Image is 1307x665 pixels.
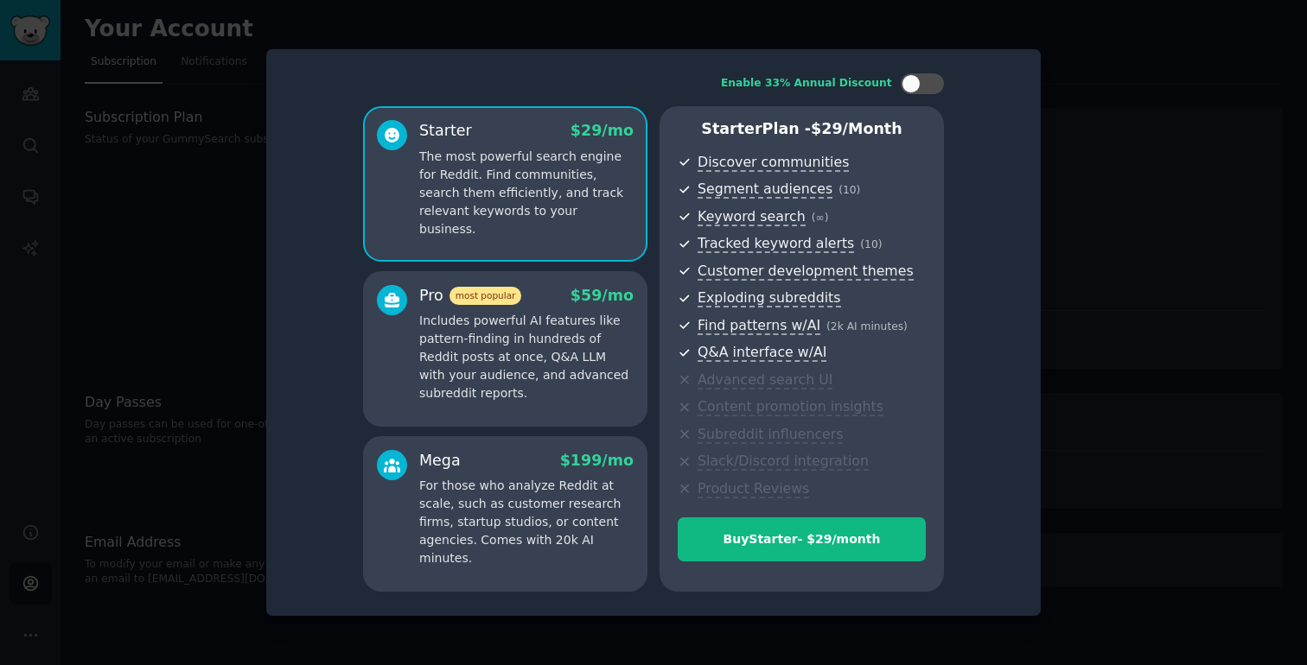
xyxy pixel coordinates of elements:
[698,208,806,226] span: Keyword search
[698,263,914,281] span: Customer development themes
[698,480,809,498] span: Product Reviews
[419,477,634,567] p: For those who analyze Reddit at scale, such as customer research firms, startup studios, or conte...
[698,317,820,335] span: Find patterns w/AI
[419,120,472,142] div: Starter
[678,118,926,140] p: Starter Plan -
[860,238,882,250] span: ( 10 )
[419,148,634,238] p: The most powerful search engine for Reddit. Find communities, search them efficiently, and track ...
[698,344,826,362] span: Q&A interface w/AI
[838,184,860,196] span: ( 10 )
[812,212,829,224] span: ( ∞ )
[571,287,634,304] span: $ 59 /mo
[419,312,634,402] p: Includes powerful AI features like pattern-finding in hundreds of Reddit posts at once, Q&A LLM w...
[678,517,926,561] button: BuyStarter- $29/month
[698,426,843,444] span: Subreddit influencers
[571,122,634,139] span: $ 29 /mo
[698,235,854,253] span: Tracked keyword alerts
[698,398,883,416] span: Content promotion insights
[698,180,832,199] span: Segment audiences
[698,154,849,172] span: Discover communities
[826,320,908,332] span: ( 2k AI minutes )
[419,285,521,307] div: Pro
[811,120,902,137] span: $ 29 /month
[679,530,925,548] div: Buy Starter - $ 29 /month
[698,289,840,307] span: Exploding subreddits
[419,450,461,472] div: Mega
[560,452,634,469] span: $ 199 /mo
[721,76,892,92] div: Enable 33% Annual Discount
[698,453,869,471] span: Slack/Discord integration
[698,371,832,389] span: Advanced search UI
[449,287,522,305] span: most popular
